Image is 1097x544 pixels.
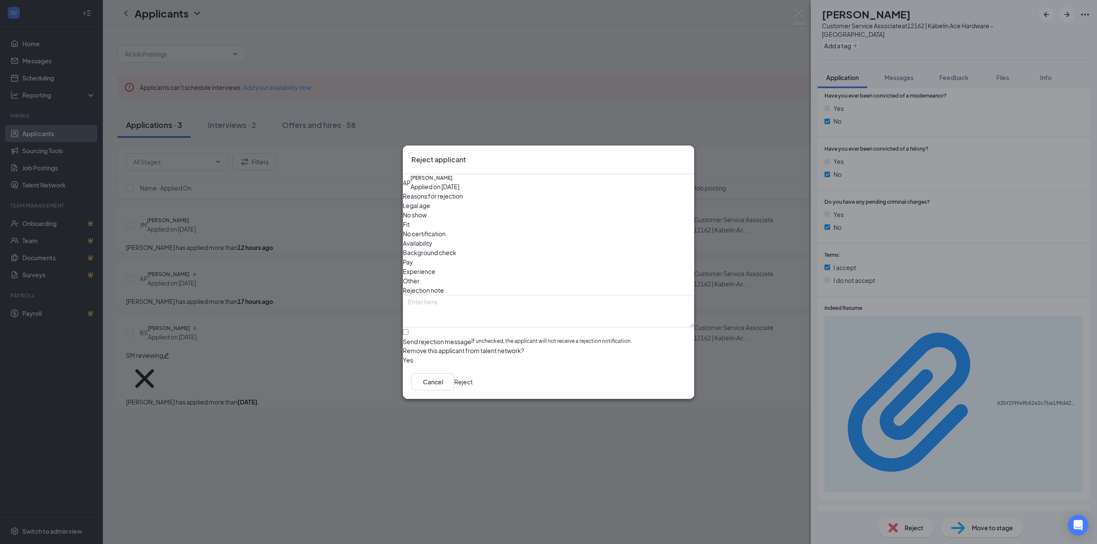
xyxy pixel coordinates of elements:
[403,276,420,285] span: Other
[403,210,427,220] span: No show
[403,337,471,345] div: Send rejection message
[403,355,413,364] span: Yes
[403,257,413,267] span: Pay
[411,174,453,181] h5: [PERSON_NAME]
[403,286,444,294] span: Rejection note
[403,267,435,276] span: Experience
[403,229,446,238] span: No certification
[403,201,430,210] span: Legal age
[454,373,473,390] button: Reject
[1068,515,1088,535] div: Open Intercom Messenger
[403,346,524,354] span: Remove this applicant from talent network?
[411,373,454,390] button: Cancel
[403,192,463,200] span: Reasons for rejection
[403,238,432,248] span: Availability
[411,182,459,191] div: Applied on [DATE]
[403,178,411,187] div: AP
[403,329,408,335] input: Send rejection messageIf unchecked, the applicant will not receive a rejection notification.
[471,337,632,345] span: If unchecked, the applicant will not receive a rejection notification.
[411,154,466,165] h3: Reject applicant
[403,248,456,257] span: Background check
[403,220,410,229] span: Fit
